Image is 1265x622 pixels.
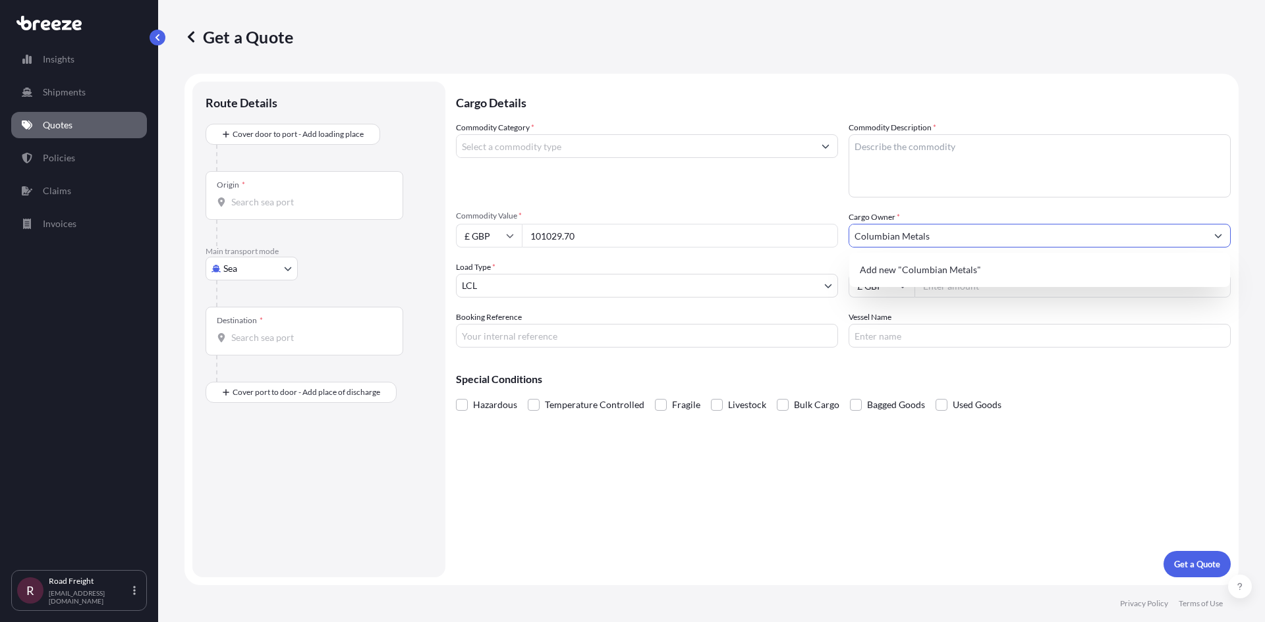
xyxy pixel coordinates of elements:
span: Cover port to door - Add place of discharge [233,386,380,399]
input: Type amount [522,224,838,247]
span: LCL [462,279,477,292]
span: Bulk Cargo [794,395,839,415]
span: Livestock [728,395,766,415]
input: Enter name [849,324,1231,348]
input: Origin [231,195,387,209]
p: Special Conditions [456,374,1231,384]
label: Cargo Owner [849,211,900,224]
span: Load Type [456,261,495,274]
div: Destination [217,315,263,326]
p: Terms of Use [1179,598,1223,609]
p: Shipments [43,86,86,99]
p: Invoices [43,217,76,230]
input: Full name [849,224,1206,247]
p: [EMAIL_ADDRESS][DOMAIN_NAME] [49,589,130,605]
span: Bagged Goods [867,395,925,415]
label: Commodity Description [849,121,936,134]
p: Main transport mode [206,246,432,257]
label: Commodity Category [456,121,534,134]
p: Get a Quote [1174,557,1220,571]
div: Origin [217,180,245,190]
span: Hazardous [473,395,517,415]
input: Destination [231,331,387,344]
span: Temperature Controlled [545,395,644,415]
p: Insights [43,53,74,66]
span: Used Goods [953,395,1001,415]
span: Sea [223,262,237,275]
span: Commodity Value [456,211,838,221]
p: Cargo Details [456,82,1231,121]
button: Show suggestions [1206,224,1230,247]
p: Route Details [206,95,277,111]
span: Freight Cost [849,261,1231,271]
label: Vessel Name [849,311,891,324]
input: Your internal reference [456,324,838,348]
p: Quotes [43,118,72,132]
span: Add new "Columbian Metals" [860,263,981,276]
span: R [26,584,34,597]
p: Policies [43,151,75,165]
input: Select a commodity type [457,134,814,158]
span: Fragile [672,395,700,415]
button: Select transport [206,257,298,280]
p: Claims [43,184,71,197]
p: Privacy Policy [1120,598,1168,609]
p: Road Freight [49,576,130,586]
div: Suggestions [855,258,1225,282]
button: Show suggestions [814,134,837,158]
label: Booking Reference [456,311,522,324]
span: Cover door to port - Add loading place [233,128,364,141]
p: Get a Quote [184,26,293,47]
